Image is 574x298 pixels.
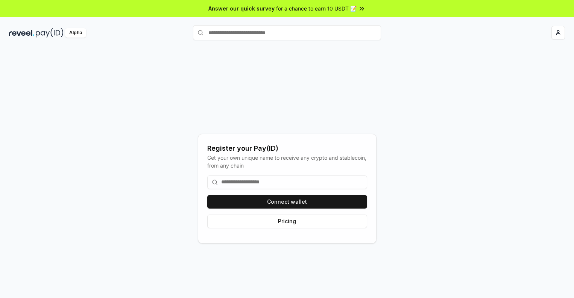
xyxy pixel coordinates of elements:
img: reveel_dark [9,28,34,38]
button: Pricing [207,215,367,228]
div: Get your own unique name to receive any crypto and stablecoin, from any chain [207,154,367,169]
span: for a chance to earn 10 USDT 📝 [276,5,357,12]
img: pay_id [36,28,64,38]
button: Connect wallet [207,195,367,209]
span: Answer our quick survey [208,5,275,12]
div: Alpha [65,28,86,38]
div: Register your Pay(ID) [207,143,367,154]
